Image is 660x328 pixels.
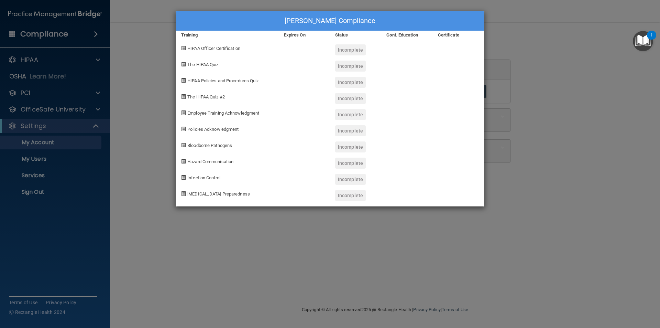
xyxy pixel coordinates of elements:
[330,31,381,39] div: Status
[335,109,366,120] div: Incomplete
[176,31,279,39] div: Training
[187,46,240,51] span: HIPAA Officer Certification
[335,125,366,136] div: Incomplete
[187,175,220,180] span: Infection Control
[187,159,233,164] span: Hazard Communication
[335,61,366,72] div: Incomplete
[187,78,258,83] span: HIPAA Policies and Procedures Quiz
[279,31,330,39] div: Expires On
[187,110,259,116] span: Employee Training Acknowledgment
[187,127,239,132] span: Policies Acknowledgment
[187,94,225,99] span: The HIPAA Quiz #2
[187,143,232,148] span: Bloodborne Pathogens
[187,191,250,197] span: [MEDICAL_DATA] Preparedness
[541,279,652,307] iframe: Drift Widget Chat Controller
[335,141,366,152] div: Incomplete
[187,62,218,67] span: The HIPAA Quiz
[335,44,366,55] div: Incomplete
[335,174,366,185] div: Incomplete
[335,158,366,169] div: Incomplete
[433,31,484,39] div: Certificate
[633,31,653,51] button: Open Resource Center, 1 new notification
[335,77,366,88] div: Incomplete
[335,93,366,104] div: Incomplete
[335,190,366,201] div: Incomplete
[176,11,484,31] div: [PERSON_NAME] Compliance
[650,35,653,44] div: 1
[381,31,432,39] div: Cont. Education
